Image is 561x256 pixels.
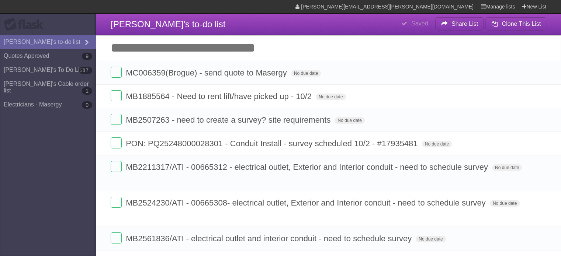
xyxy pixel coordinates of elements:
[111,90,122,101] label: Done
[82,101,92,109] b: 0
[490,200,520,207] span: No due date
[335,117,364,124] span: No due date
[492,164,522,171] span: No due date
[126,68,289,77] span: MC006359(Brogue) - send quote to Masergy
[111,197,122,208] label: Done
[126,234,413,243] span: MB2561836/ATI - electrical outlet and interior conduit - need to schedule survey
[4,18,48,31] div: Flask
[111,161,122,172] label: Done
[111,114,122,125] label: Done
[82,87,92,95] b: 1
[126,115,332,125] span: MB2507263 - need to create a survey? site requirements
[316,94,346,100] span: No due date
[416,236,446,242] span: No due date
[111,19,225,29] span: [PERSON_NAME]'s to-do list
[502,21,541,27] b: Clone This List
[126,162,490,172] span: MB2211317/ATI - 00665312 - electrical outlet, Exterior and Interior conduit - need to schedule su...
[111,137,122,148] label: Done
[126,198,487,207] span: MB2524230/ATI - 00665308- electrical outlet, Exterior and Interior conduit - need to schedule survey
[126,139,419,148] span: PON: PQ25248000028301 - Conduit Install - survey scheduled 10/2 - #17935481
[291,70,321,77] span: No due date
[82,53,92,60] b: 9
[422,141,452,147] span: No due date
[411,20,428,27] b: Saved
[126,92,314,101] span: MB1885564 - Need to rent lift/have picked up - 10/2
[79,67,92,74] b: 17
[485,17,546,31] button: Clone This List
[111,232,122,243] label: Done
[435,17,484,31] button: Share List
[451,21,478,27] b: Share List
[111,67,122,78] label: Done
